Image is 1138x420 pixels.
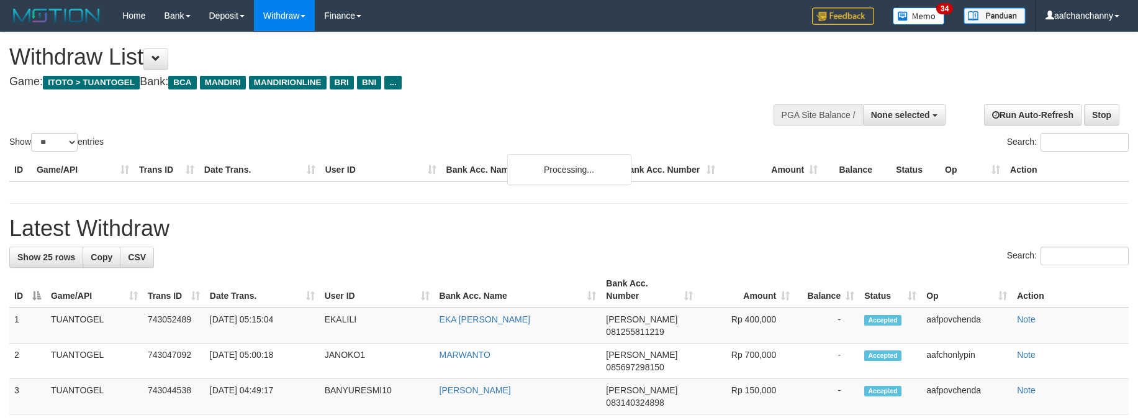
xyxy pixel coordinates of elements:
[320,158,441,181] th: User ID
[199,158,320,181] th: Date Trans.
[864,315,901,326] span: Accepted
[1012,272,1129,308] th: Action
[9,247,83,268] a: Show 25 rows
[46,344,143,379] td: TUANTOGEL
[606,327,664,337] span: Copy 081255811219 to clipboard
[1007,247,1129,265] label: Search:
[205,344,320,379] td: [DATE] 05:00:18
[320,272,435,308] th: User ID: activate to sort column ascending
[168,76,196,89] span: BCA
[9,76,746,88] h4: Game: Bank:
[720,158,823,181] th: Amount
[1041,247,1129,265] input: Search:
[795,272,859,308] th: Balance: activate to sort column ascending
[859,272,921,308] th: Status: activate to sort column ascending
[43,76,140,89] span: ITOTO > TUANTOGEL
[384,76,401,89] span: ...
[435,272,602,308] th: Bank Acc. Name: activate to sort column ascending
[205,308,320,344] td: [DATE] 05:15:04
[128,252,146,262] span: CSV
[134,158,199,181] th: Trans ID
[940,158,1005,181] th: Op
[120,247,154,268] a: CSV
[606,385,677,395] span: [PERSON_NAME]
[200,76,246,89] span: MANDIRI
[823,158,891,181] th: Balance
[698,344,795,379] td: Rp 700,000
[320,344,435,379] td: JANOKO1
[606,398,664,408] span: Copy 083140324898 to clipboard
[698,379,795,414] td: Rp 150,000
[91,252,112,262] span: Copy
[606,314,677,324] span: [PERSON_NAME]
[9,133,104,152] label: Show entries
[83,247,120,268] a: Copy
[864,350,901,361] span: Accepted
[921,308,1012,344] td: aafpovchenda
[320,379,435,414] td: BANYURESMI10
[440,385,511,395] a: [PERSON_NAME]
[1084,104,1119,126] a: Stop
[964,7,1026,24] img: panduan.png
[921,379,1012,414] td: aafpovchenda
[440,350,490,360] a: MARWANTO
[1017,350,1036,360] a: Note
[795,344,859,379] td: -
[357,76,381,89] span: BNI
[32,158,134,181] th: Game/API
[249,76,327,89] span: MANDIRIONLINE
[921,344,1012,379] td: aafchonlypin
[330,76,354,89] span: BRI
[606,362,664,372] span: Copy 085697298150 to clipboard
[774,104,863,126] div: PGA Site Balance /
[1041,133,1129,152] input: Search:
[46,272,143,308] th: Game/API: activate to sort column ascending
[863,104,946,126] button: None selected
[507,154,631,185] div: Processing...
[1007,133,1129,152] label: Search:
[46,308,143,344] td: TUANTOGEL
[143,308,205,344] td: 743052489
[871,110,930,120] span: None selected
[9,6,104,25] img: MOTION_logo.png
[9,45,746,70] h1: Withdraw List
[9,158,32,181] th: ID
[795,379,859,414] td: -
[205,379,320,414] td: [DATE] 04:49:17
[1005,158,1129,181] th: Action
[1017,314,1036,324] a: Note
[698,272,795,308] th: Amount: activate to sort column ascending
[9,308,46,344] td: 1
[601,272,698,308] th: Bank Acc. Number: activate to sort column ascending
[618,158,720,181] th: Bank Acc. Number
[936,3,953,14] span: 34
[893,7,945,25] img: Button%20Memo.svg
[891,158,940,181] th: Status
[143,344,205,379] td: 743047092
[921,272,1012,308] th: Op: activate to sort column ascending
[320,308,435,344] td: EKALILI
[143,272,205,308] th: Trans ID: activate to sort column ascending
[17,252,75,262] span: Show 25 rows
[606,350,677,360] span: [PERSON_NAME]
[440,314,530,324] a: EKA [PERSON_NAME]
[143,379,205,414] td: 743044538
[9,272,46,308] th: ID: activate to sort column descending
[795,308,859,344] td: -
[205,272,320,308] th: Date Trans.: activate to sort column ascending
[1017,385,1036,395] a: Note
[9,379,46,414] td: 3
[46,379,143,414] td: TUANTOGEL
[812,7,874,25] img: Feedback.jpg
[864,386,901,396] span: Accepted
[441,158,618,181] th: Bank Acc. Name
[31,133,78,152] select: Showentries
[9,344,46,379] td: 2
[9,216,1129,241] h1: Latest Withdraw
[984,104,1082,126] a: Run Auto-Refresh
[698,308,795,344] td: Rp 400,000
